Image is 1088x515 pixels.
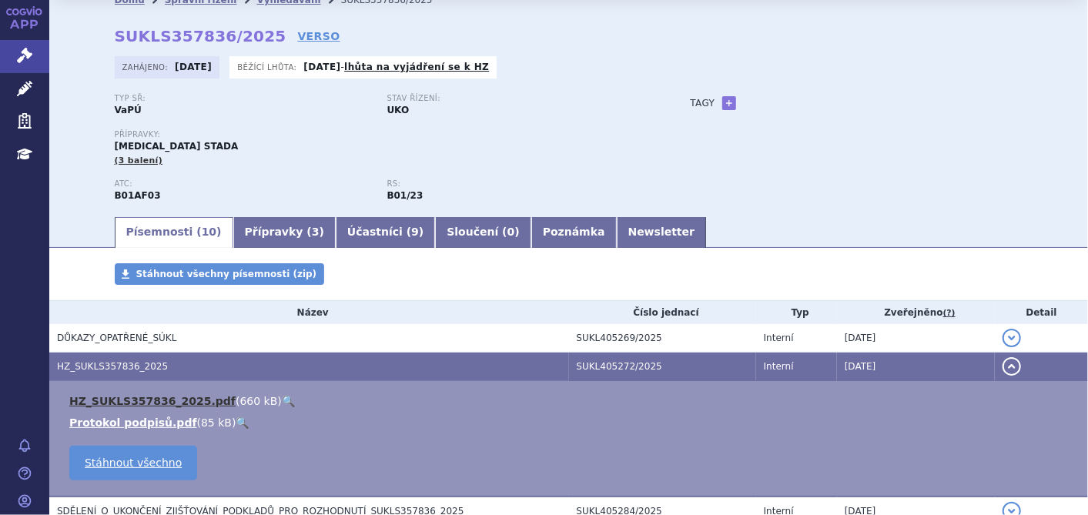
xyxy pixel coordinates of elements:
[756,301,837,324] th: Typ
[312,226,320,238] span: 3
[387,179,644,189] p: RS:
[57,333,176,343] span: DŮKAZY_OPATŘENÉ_SÚKL
[236,416,249,429] a: 🔍
[115,130,660,139] p: Přípravky:
[336,217,435,248] a: Účastníci (9)
[69,393,1073,409] li: ( )
[115,263,325,285] a: Stáhnout všechny písemnosti (zip)
[387,94,644,103] p: Stav řízení:
[531,217,617,248] a: Poznámka
[237,61,300,73] span: Běžící lhůta:
[507,226,515,238] span: 0
[691,94,715,112] h3: Tagy
[837,301,995,324] th: Zveřejněno
[57,361,168,372] span: HZ_SUKLS357836_2025
[764,361,794,372] span: Interní
[837,324,995,353] td: [DATE]
[387,105,410,115] strong: UKO
[202,226,216,238] span: 10
[240,395,278,407] span: 660 kB
[136,269,317,279] span: Stáhnout všechny písemnosti (zip)
[115,105,142,115] strong: VaPÚ
[569,324,756,353] td: SUKL405269/2025
[49,301,569,324] th: Název
[115,217,233,248] a: Písemnosti (10)
[69,446,197,480] a: Stáhnout všechno
[115,156,163,166] span: (3 balení)
[115,94,372,103] p: Typ SŘ:
[303,61,489,73] p: -
[569,353,756,381] td: SUKL405272/2025
[569,301,756,324] th: Číslo jednací
[115,141,239,152] span: [MEDICAL_DATA] STADA
[764,333,794,343] span: Interní
[411,226,419,238] span: 9
[617,217,707,248] a: Newsletter
[233,217,336,248] a: Přípravky (3)
[175,62,212,72] strong: [DATE]
[344,62,489,72] a: lhůta na vyjádření se k HZ
[1003,329,1021,347] button: detail
[282,395,295,407] a: 🔍
[387,190,423,201] strong: gatrany a xabany vyšší síly
[69,415,1073,430] li: ( )
[115,27,286,45] strong: SUKLS357836/2025
[115,179,372,189] p: ATC:
[837,353,995,381] td: [DATE]
[122,61,171,73] span: Zahájeno:
[115,190,161,201] strong: EDOXABAN
[435,217,531,248] a: Sloučení (0)
[297,28,340,44] a: VERSO
[69,395,236,407] a: HZ_SUKLS357836_2025.pdf
[201,416,232,429] span: 85 kB
[995,301,1088,324] th: Detail
[1003,357,1021,376] button: detail
[722,96,736,110] a: +
[943,308,956,319] abbr: (?)
[303,62,340,72] strong: [DATE]
[69,416,197,429] a: Protokol podpisů.pdf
